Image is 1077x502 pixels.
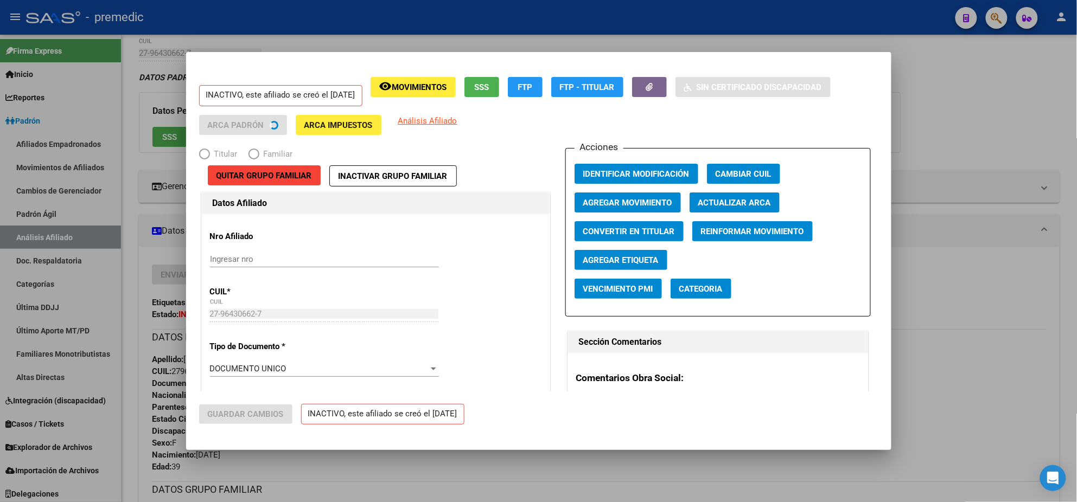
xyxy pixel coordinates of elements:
button: Cambiar CUIL [707,164,780,184]
span: Guardar Cambios [208,409,284,419]
span: Identificar Modificación [583,169,690,179]
span: Sin Certificado Discapacidad [697,82,822,92]
span: Convertir en Titular [583,227,675,236]
button: Quitar Grupo Familiar [208,165,321,185]
button: Categoria [671,279,731,299]
h1: Sección Comentarios [579,336,857,349]
button: ARCA Impuestos [296,115,381,135]
button: Inactivar Grupo Familiar [329,165,457,186]
button: Convertir en Titular [575,221,684,241]
button: Actualizar ARCA [690,192,780,213]
span: Familiar [259,148,293,160]
button: Sin Certificado Discapacidad [675,77,831,97]
span: Agregar Etiqueta [583,255,659,265]
p: Nro Afiliado [210,230,309,243]
mat-radio-group: Elija una opción [199,151,304,161]
mat-icon: remove_red_eye [379,80,392,93]
span: Categoria [679,284,723,294]
h1: Datos Afiliado [213,197,539,210]
span: ARCA Impuestos [304,120,373,130]
button: SSS [464,77,499,97]
span: Cambiar CUIL [716,169,772,179]
button: Agregar Etiqueta [575,250,667,270]
span: Actualizar ARCA [698,198,771,208]
h3: Acciones [575,140,623,154]
span: SSS [474,82,489,92]
button: FTP [508,77,543,97]
button: Guardar Cambios [199,404,292,424]
span: Análisis Afiliado [398,116,457,126]
button: Agregar Movimiento [575,192,681,213]
p: Tipo de Documento * [210,340,309,353]
span: Inactivar Grupo Familiar [339,171,448,181]
span: FTP - Titular [560,82,615,92]
p: INACTIVO, este afiliado se creó el [DATE] [199,85,362,106]
button: Reinformar Movimiento [692,221,813,241]
div: Open Intercom Messenger [1040,465,1066,491]
span: Titular [210,148,238,160]
span: Agregar Movimiento [583,198,672,208]
span: FTP [518,82,532,92]
span: Quitar Grupo Familiar [216,171,312,181]
button: Identificar Modificación [575,164,698,184]
span: Movimientos [392,82,447,92]
span: Reinformar Movimiento [701,227,804,236]
button: Vencimiento PMI [575,279,662,299]
span: Vencimiento PMI [583,284,653,294]
span: DOCUMENTO UNICO [210,364,286,374]
span: ARCA Padrón [208,120,264,130]
button: FTP - Titular [551,77,623,97]
button: Movimientos [371,77,456,97]
p: CUIL [210,286,309,298]
h3: Comentarios Obra Social: [576,371,860,385]
p: INACTIVO, este afiliado se creó el [DATE] [301,404,464,425]
button: ARCA Padrón [199,115,287,135]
